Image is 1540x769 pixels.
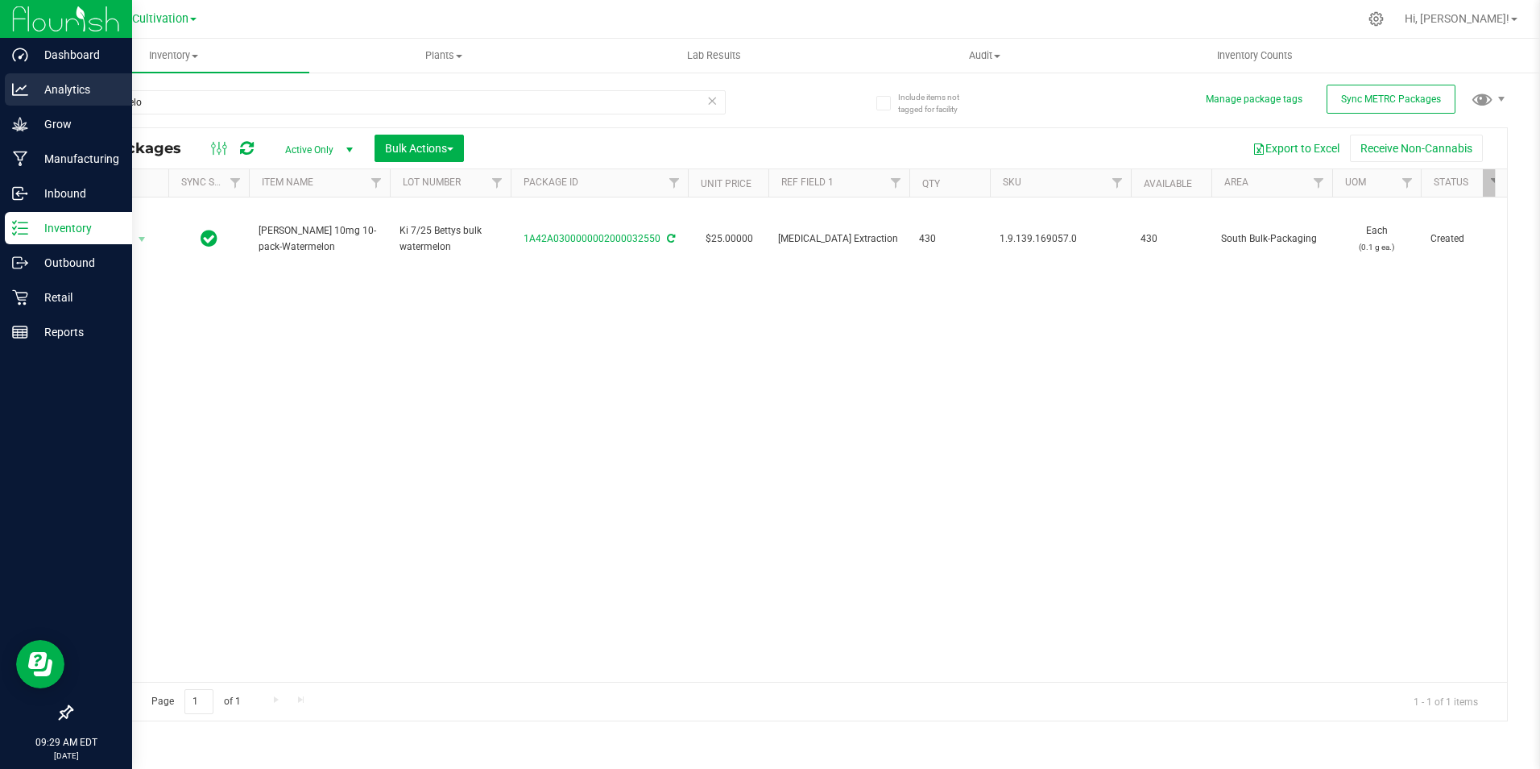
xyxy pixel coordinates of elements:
[138,689,254,714] span: Page of 1
[12,47,28,63] inline-svg: Dashboard
[28,149,125,168] p: Manufacturing
[707,90,718,111] span: Clear
[1350,135,1483,162] button: Receive Non-Cannabis
[12,255,28,271] inline-svg: Outbound
[12,220,28,236] inline-svg: Inventory
[898,91,979,115] span: Include items not tagged for facility
[222,169,249,197] a: Filter
[850,39,1120,73] a: Audit
[701,178,751,189] a: Unit Price
[851,48,1120,63] span: Audit
[1141,231,1202,247] span: 430
[39,48,309,63] span: Inventory
[1242,135,1350,162] button: Export to Excel
[310,48,579,63] span: Plants
[28,253,125,272] p: Outbound
[1341,94,1441,105] span: Sync METRC Packages
[403,177,461,188] a: Lot Number
[484,169,511,197] a: Filter
[1224,177,1248,188] a: Area
[1345,177,1366,188] a: UOM
[1104,169,1131,197] a: Filter
[1206,93,1302,106] button: Manage package tags
[12,151,28,167] inline-svg: Manufacturing
[1430,231,1500,247] span: Created
[28,45,125,64] p: Dashboard
[1003,177,1021,188] a: SKU
[201,227,217,250] span: In Sync
[309,39,580,73] a: Plants
[778,231,900,247] span: [MEDICAL_DATA] Extraction
[1144,178,1192,189] a: Available
[12,81,28,98] inline-svg: Analytics
[28,114,125,134] p: Grow
[1342,223,1411,254] span: Each
[664,233,675,244] span: Sync from Compliance System
[16,640,64,688] iframe: Resource center
[28,322,125,342] p: Reports
[1342,239,1411,255] p: (0.1 g ea.)
[12,324,28,340] inline-svg: Reports
[1000,231,1121,247] span: 1.9.139.169057.0
[1195,48,1314,63] span: Inventory Counts
[181,177,243,188] a: Sync Status
[262,177,313,188] a: Item Name
[1366,11,1386,27] div: Manage settings
[71,90,726,114] input: Search Package ID, Item Name, SKU, Lot or Part Number...
[28,80,125,99] p: Analytics
[28,218,125,238] p: Inventory
[259,223,380,254] span: [PERSON_NAME] 10mg 10-pack-Watermelon
[12,185,28,202] inline-svg: Inbound
[524,233,660,244] a: 1A42A0300000002000032550
[665,48,763,63] span: Lab Results
[661,169,688,197] a: Filter
[698,227,761,251] span: $25.00000
[1306,169,1332,197] a: Filter
[375,135,464,162] button: Bulk Actions
[1483,169,1509,197] a: Filter
[1434,177,1468,188] a: Status
[385,142,453,155] span: Bulk Actions
[922,178,940,189] a: Qty
[28,184,125,203] p: Inbound
[1120,39,1390,73] a: Inventory Counts
[1221,231,1323,247] span: South Bulk-Packaging
[184,689,213,714] input: 1
[39,39,309,73] a: Inventory
[883,169,909,197] a: Filter
[132,228,152,251] span: select
[12,116,28,132] inline-svg: Grow
[132,12,188,26] span: Cultivation
[524,177,578,188] a: Package ID
[1327,85,1455,114] button: Sync METRC Packages
[363,169,390,197] a: Filter
[7,750,125,762] p: [DATE]
[1394,169,1421,197] a: Filter
[399,223,501,254] span: Ki 7/25 Bettys bulk watermelon
[919,231,980,247] span: 430
[781,177,834,188] a: Ref Field 1
[579,39,850,73] a: Lab Results
[84,139,197,157] span: All Packages
[12,289,28,306] inline-svg: Retail
[7,735,125,750] p: 09:29 AM EDT
[28,288,125,307] p: Retail
[1401,689,1491,713] span: 1 - 1 of 1 items
[1405,12,1509,25] span: Hi, [PERSON_NAME]!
